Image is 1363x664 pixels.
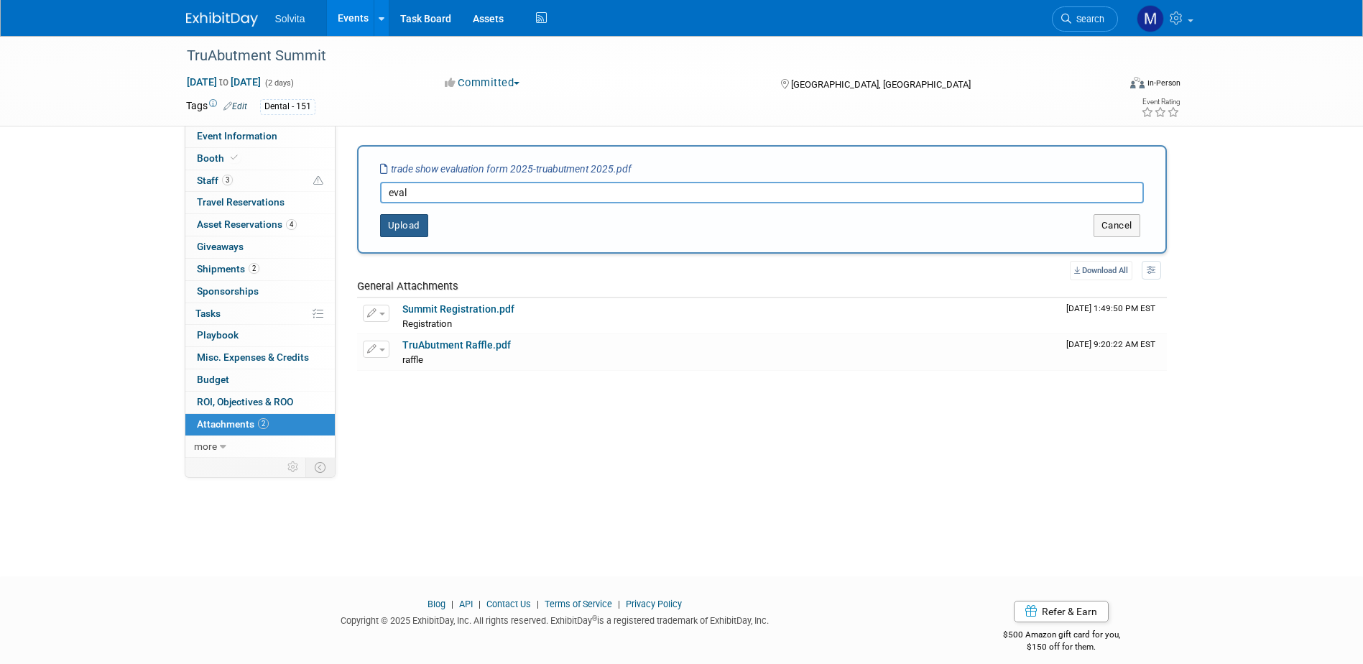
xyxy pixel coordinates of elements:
span: Shipments [197,263,259,275]
a: TruAbutment Raffle.pdf [402,339,511,351]
div: TruAbutment Summit [182,43,1096,69]
span: Solvita [275,13,305,24]
span: [DATE] [DATE] [186,75,262,88]
span: Attachments [197,418,269,430]
span: raffle [402,354,423,365]
a: Booth [185,148,335,170]
div: $150 off for them. [946,641,1178,653]
div: Copyright © 2025 ExhibitDay, Inc. All rights reserved. ExhibitDay is a registered trademark of Ex... [186,611,925,627]
span: Staff [197,175,233,186]
span: Misc. Expenses & Credits [197,351,309,363]
span: Booth [197,152,241,164]
sup: ® [592,614,597,622]
a: Edit [223,101,247,111]
div: Event Rating [1141,98,1180,106]
div: $500 Amazon gift card for you, [946,619,1178,653]
a: Playbook [185,325,335,346]
a: Giveaways [185,236,335,258]
a: Shipments2 [185,259,335,280]
a: Refer & Earn [1014,601,1109,622]
button: Cancel [1094,214,1140,237]
span: Search [1071,14,1104,24]
span: ROI, Objectives & ROO [197,396,293,407]
a: Misc. Expenses & Credits [185,347,335,369]
span: Asset Reservations [197,218,297,230]
a: ROI, Objectives & ROO [185,392,335,413]
a: Tasks [185,303,335,325]
td: Personalize Event Tab Strip [281,458,306,476]
span: more [194,441,217,452]
span: | [448,599,457,609]
button: Committed [440,75,525,91]
a: Attachments2 [185,414,335,435]
span: [GEOGRAPHIC_DATA], [GEOGRAPHIC_DATA] [791,79,971,90]
span: to [217,76,231,88]
a: Terms of Service [545,599,612,609]
span: Upload Timestamp [1066,303,1155,313]
button: Upload [380,214,428,237]
a: Privacy Policy [626,599,682,609]
span: 2 [258,418,269,429]
a: Search [1052,6,1118,32]
div: In-Person [1147,78,1181,88]
input: Enter description [380,182,1144,203]
span: 2 [249,263,259,274]
span: Event Information [197,130,277,142]
div: Event Format [1033,75,1181,96]
span: 3 [222,175,233,185]
td: Upload Timestamp [1061,298,1167,334]
span: Sponsorships [197,285,259,297]
a: Sponsorships [185,281,335,303]
a: Budget [185,369,335,391]
span: | [475,599,484,609]
span: | [614,599,624,609]
td: Upload Timestamp [1061,334,1167,370]
a: Contact Us [486,599,531,609]
a: Staff3 [185,170,335,192]
a: Download All [1070,261,1132,280]
i: Booth reservation complete [231,154,238,162]
img: ExhibitDay [186,12,258,27]
img: Format-Inperson.png [1130,77,1145,88]
img: Matthew Burns [1137,5,1164,32]
td: Toggle Event Tabs [305,458,335,476]
span: Playbook [197,329,239,341]
span: Potential Scheduling Conflict -- at least one attendee is tagged in another overlapping event. [313,175,323,188]
span: Tasks [195,308,221,319]
a: Asset Reservations4 [185,214,335,236]
a: Summit Registration.pdf [402,303,514,315]
i: trade show evaluation form 2025-truabutment 2025.pdf [380,163,632,175]
a: API [459,599,473,609]
span: Registration [402,318,452,329]
td: Tags [186,98,247,115]
span: Giveaways [197,241,244,252]
div: Dental - 151 [260,99,315,114]
span: Upload Timestamp [1066,339,1155,349]
span: Budget [197,374,229,385]
span: Travel Reservations [197,196,285,208]
a: Travel Reservations [185,192,335,213]
a: Blog [428,599,445,609]
span: (2 days) [264,78,294,88]
a: Event Information [185,126,335,147]
span: | [533,599,542,609]
a: more [185,436,335,458]
span: General Attachments [357,280,458,292]
span: 4 [286,219,297,230]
